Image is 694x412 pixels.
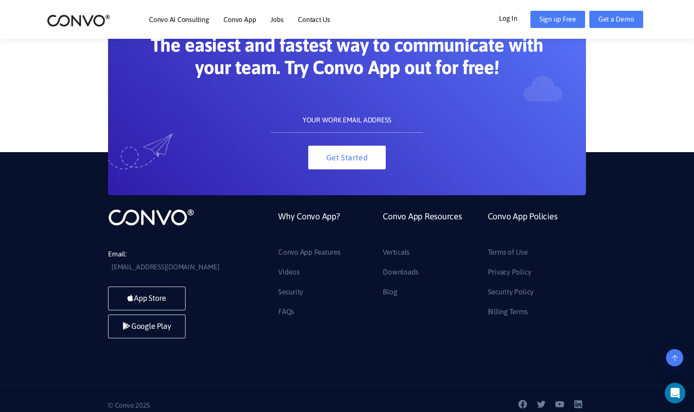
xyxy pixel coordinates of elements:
[383,208,462,246] a: Convo App Resources
[278,265,300,279] a: Videos
[488,305,528,319] a: Billing Terms
[149,34,545,86] h2: The easiest and fastest way to communicate with your team. Try Convo App out for free!
[665,383,685,403] div: Open Intercom Messenger
[383,285,397,299] a: Blog
[272,208,586,325] div: Footer
[308,146,386,169] button: Get Started
[112,261,219,274] a: [EMAIL_ADDRESS][DOMAIN_NAME]
[488,285,533,299] a: Security Policy
[488,208,558,246] a: Convo App Policies
[278,246,341,259] a: Convo App Features
[278,208,340,246] a: Why Convo App?
[271,107,423,133] input: YOUR WORK EMAIL ADDRESS
[383,246,409,259] a: Verticals
[383,265,418,279] a: Downloads
[278,305,294,319] a: FAQs
[278,285,303,299] a: Security
[108,248,237,274] li: Email:
[488,246,528,259] a: Terms of Use
[108,315,186,338] a: Google Play
[108,287,186,310] a: App Store
[108,399,341,412] p: © Convo 2025
[108,208,194,226] img: logo_not_found
[488,265,531,279] a: Privacy Policy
